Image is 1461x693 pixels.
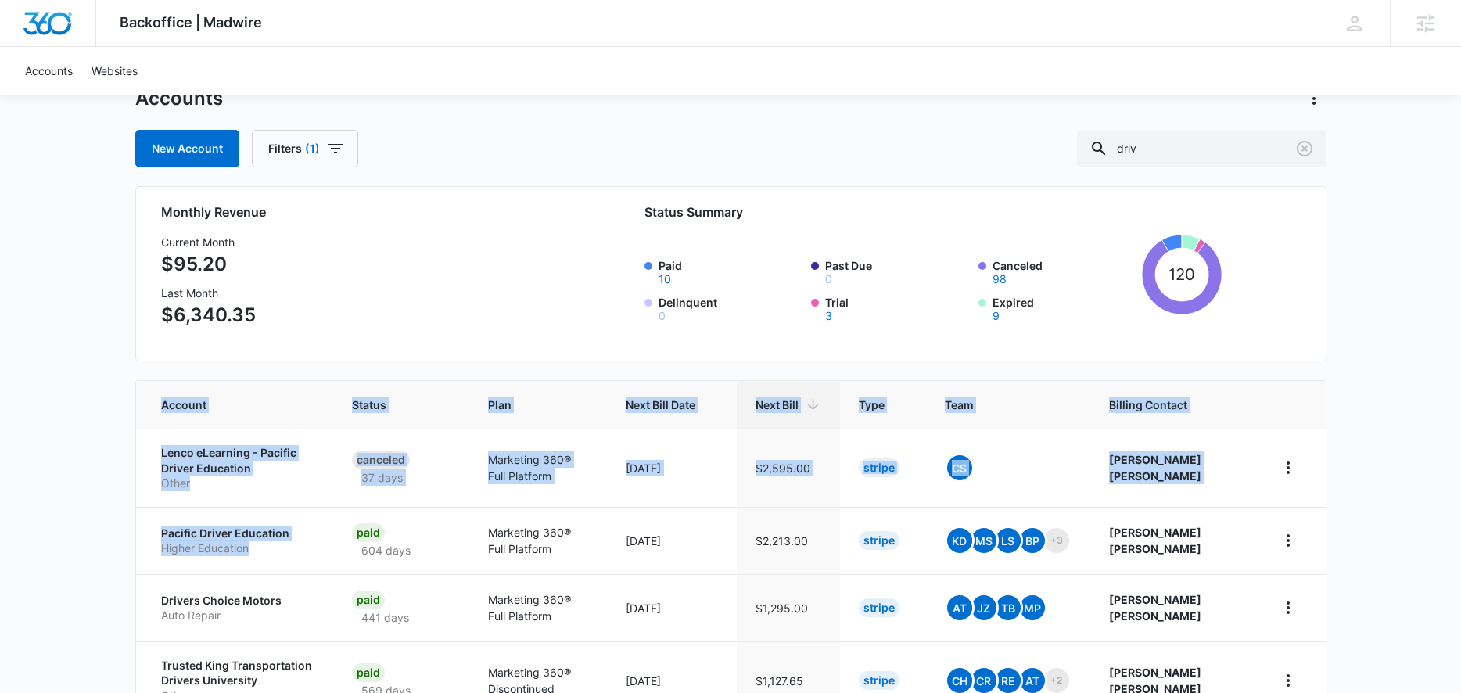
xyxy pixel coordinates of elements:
[252,130,358,167] button: Filters(1)
[1044,668,1069,693] span: +2
[161,445,314,491] a: Lenco eLearning - Pacific Driver EducationOther
[993,257,1136,285] label: Canceled
[352,591,385,609] div: Paid
[1020,668,1045,693] span: AT
[825,257,969,285] label: Past Due
[1020,595,1045,620] span: MP
[352,451,410,469] div: Canceled
[161,234,256,250] h3: Current Month
[947,455,972,480] span: CS
[161,250,256,278] p: $95.20
[135,130,239,167] a: New Account
[161,301,256,329] p: $6,340.35
[993,274,1007,285] button: Canceled
[825,294,969,321] label: Trial
[659,274,671,285] button: Paid
[161,526,314,556] a: Pacific Driver EducationHigher Education
[1109,526,1201,555] strong: [PERSON_NAME] [PERSON_NAME]
[1168,264,1195,284] tspan: 120
[120,14,262,31] span: Backoffice | Madwire
[1109,453,1201,483] strong: [PERSON_NAME] [PERSON_NAME]
[352,523,385,542] div: Paid
[1276,528,1301,553] button: home
[82,47,147,95] a: Websites
[488,397,588,413] span: Plan
[607,429,737,507] td: [DATE]
[859,531,899,550] div: Stripe
[996,528,1021,553] span: LS
[1109,397,1238,413] span: Billing Contact
[859,397,885,413] span: Type
[161,445,314,476] p: Lenco eLearning - Pacific Driver Education
[488,451,588,484] p: Marketing 360® Full Platform
[161,593,314,609] p: Drivers Choice Motors
[1044,528,1069,553] span: +3
[161,203,528,221] h2: Monthly Revenue
[859,671,899,690] div: Stripe
[644,203,1222,221] h2: Status Summary
[607,574,737,641] td: [DATE]
[993,294,1136,321] label: Expired
[1276,595,1301,620] button: home
[305,143,320,154] span: (1)
[1292,136,1317,161] button: Clear
[1020,528,1045,553] span: BP
[971,528,996,553] span: MS
[352,609,418,626] p: 441 days
[993,311,1000,321] button: Expired
[1077,130,1326,167] input: Search
[352,663,385,682] div: Paid
[161,285,256,301] h3: Last Month
[161,476,314,491] p: Other
[996,595,1021,620] span: TB
[161,658,314,688] p: Trusted King Transportation Drivers University
[947,595,972,620] span: AT
[352,469,412,486] p: 37 days
[488,524,588,557] p: Marketing 360® Full Platform
[859,598,899,617] div: Stripe
[947,528,972,553] span: kD
[737,429,840,507] td: $2,595.00
[1276,455,1301,480] button: home
[737,574,840,641] td: $1,295.00
[756,397,799,413] span: Next Bill
[352,397,428,413] span: Status
[488,591,588,624] p: Marketing 360® Full Platform
[825,311,832,321] button: Trial
[947,668,972,693] span: CH
[626,397,695,413] span: Next Bill Date
[16,47,82,95] a: Accounts
[1276,668,1301,693] button: home
[161,540,314,556] p: Higher Education
[607,507,737,574] td: [DATE]
[161,608,314,623] p: Auto Repair
[135,87,223,110] h1: Accounts
[971,595,996,620] span: JZ
[971,668,996,693] span: CR
[1109,593,1201,623] strong: [PERSON_NAME] [PERSON_NAME]
[1301,86,1326,111] button: Actions
[737,507,840,574] td: $2,213.00
[659,257,802,285] label: Paid
[996,668,1021,693] span: RE
[161,526,314,541] p: Pacific Driver Education
[161,593,314,623] a: Drivers Choice MotorsAuto Repair
[945,397,1049,413] span: Team
[352,542,420,558] p: 604 days
[161,397,292,413] span: Account
[659,294,802,321] label: Delinquent
[859,458,899,477] div: Stripe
